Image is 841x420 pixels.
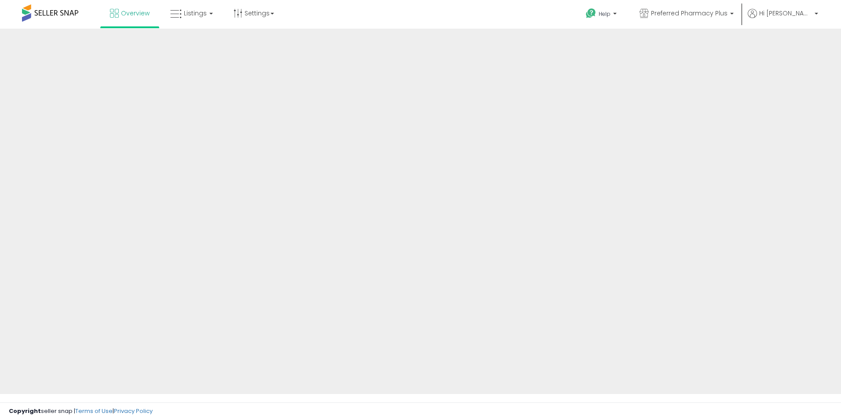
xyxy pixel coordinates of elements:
span: Listings [184,9,207,18]
a: Help [579,1,625,29]
i: Get Help [585,8,596,19]
span: Hi [PERSON_NAME] [759,9,812,18]
span: Overview [121,9,150,18]
span: Preferred Pharmacy Plus [651,9,728,18]
a: Hi [PERSON_NAME] [748,9,818,29]
span: Help [599,10,611,18]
